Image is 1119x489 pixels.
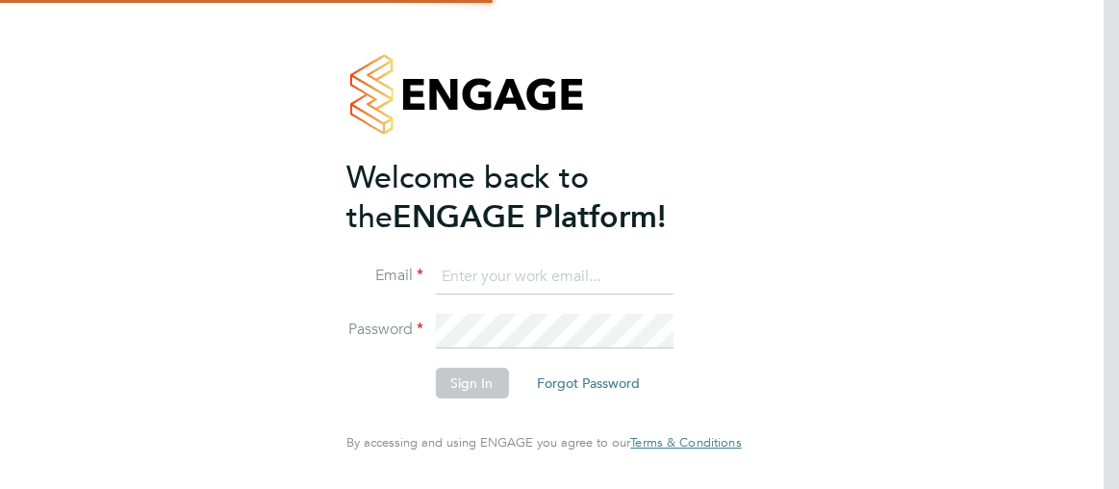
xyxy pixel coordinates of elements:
a: Terms & Conditions [630,435,741,450]
label: Password [346,320,423,340]
h2: ENGAGE Platform! [346,158,722,237]
input: Enter your work email... [435,260,673,295]
span: By accessing and using ENGAGE you agree to our [346,434,741,450]
span: Terms & Conditions [630,434,741,450]
button: Forgot Password [521,368,655,399]
button: Sign In [435,368,508,399]
label: Email [346,266,423,286]
span: Welcome back to the [346,159,589,236]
